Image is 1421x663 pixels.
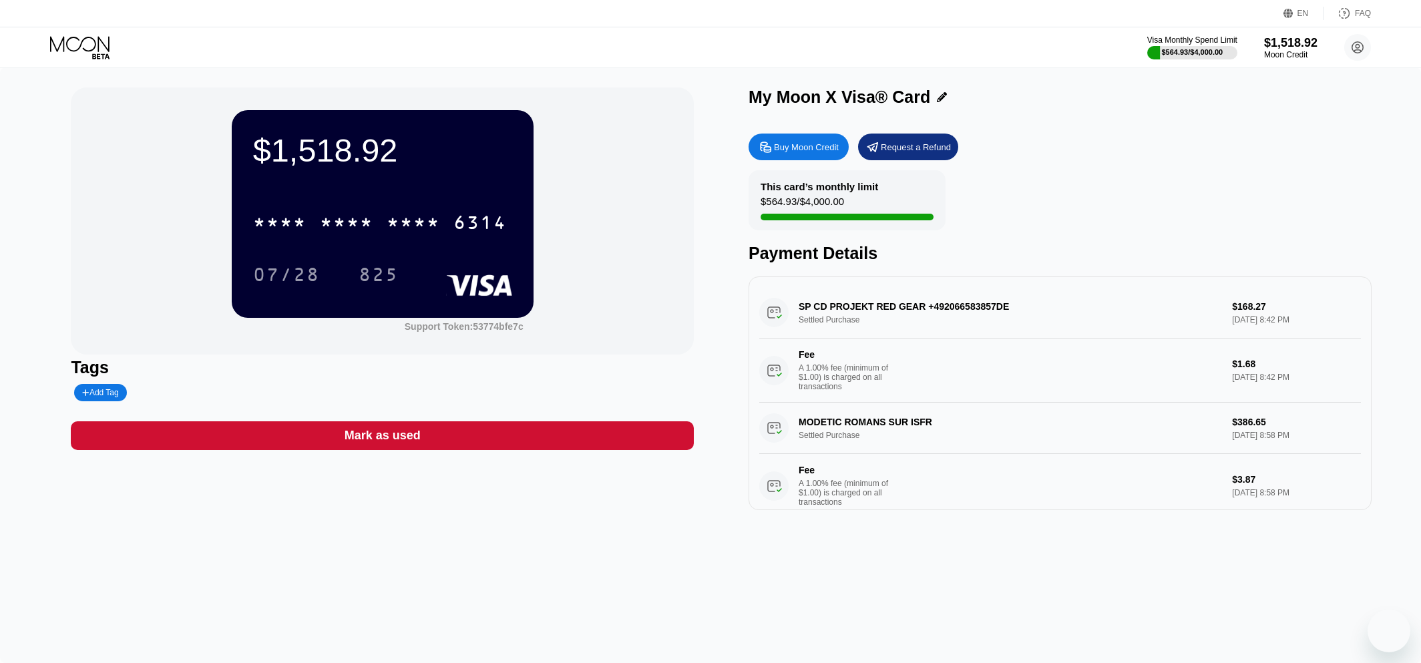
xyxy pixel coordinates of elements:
div: Add Tag [74,384,126,401]
div: [DATE] 8:42 PM [1232,373,1360,382]
div: A 1.00% fee (minimum of $1.00) is charged on all transactions [799,479,899,507]
div: $1.68 [1232,359,1360,369]
div: Fee [799,349,892,360]
div: Payment Details [749,244,1372,263]
div: $564.93 / $4,000.00 [761,196,844,214]
div: FAQ [1355,9,1371,18]
div: Mark as used [345,428,421,443]
iframe: Bouton de lancement de la fenêtre de messagerie [1368,610,1410,652]
div: Moon Credit [1264,50,1317,59]
div: Add Tag [82,388,118,397]
div: Support Token: 53774bfe7c [405,321,524,332]
div: My Moon X Visa® Card [749,87,930,107]
div: EN [1297,9,1309,18]
div: A 1.00% fee (minimum of $1.00) is charged on all transactions [799,363,899,391]
div: FeeA 1.00% fee (minimum of $1.00) is charged on all transactions$1.68[DATE] 8:42 PM [759,339,1361,403]
div: Support Token:53774bfe7c [405,321,524,332]
div: Mark as used [71,421,694,450]
div: $564.93 / $4,000.00 [1161,48,1223,56]
div: Request a Refund [881,142,951,153]
div: Fee [799,465,892,475]
div: 6314 [453,214,507,235]
div: FeeA 1.00% fee (minimum of $1.00) is charged on all transactions$3.87[DATE] 8:58 PM [759,454,1361,518]
div: FAQ [1324,7,1371,20]
div: Visa Monthly Spend Limit$564.93/$4,000.00 [1147,35,1237,59]
div: 07/28 [243,258,330,291]
div: $1,518.92 [1264,36,1317,50]
div: 07/28 [253,266,320,287]
div: Buy Moon Credit [749,134,849,160]
div: $3.87 [1232,474,1360,485]
div: [DATE] 8:58 PM [1232,488,1360,497]
div: 825 [359,266,399,287]
div: Request a Refund [858,134,958,160]
div: $1,518.92Moon Credit [1264,36,1317,59]
div: This card’s monthly limit [761,181,878,192]
div: Buy Moon Credit [774,142,839,153]
div: Visa Monthly Spend Limit [1147,35,1237,45]
div: $1,518.92 [253,132,512,169]
div: EN [1283,7,1324,20]
div: 825 [349,258,409,291]
div: Tags [71,358,694,377]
